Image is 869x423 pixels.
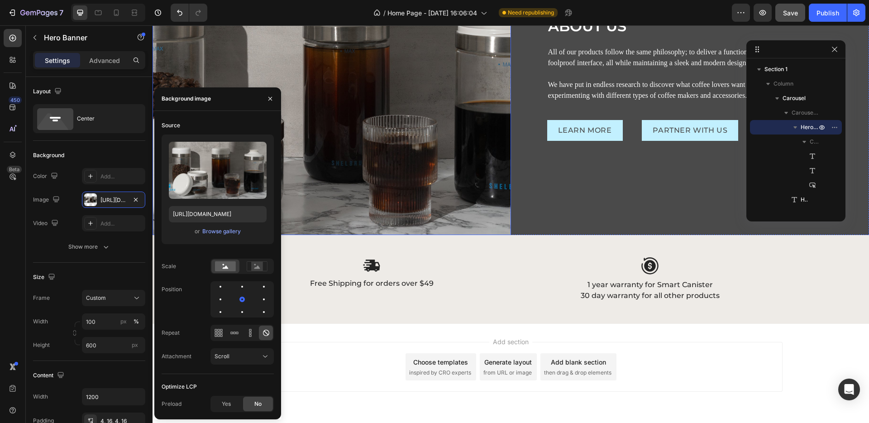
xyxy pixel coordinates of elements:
div: Add... [100,173,143,181]
input: Auto [82,389,145,405]
div: Image [33,194,62,206]
span: Carousel Item [792,108,818,117]
p: Settings [45,56,70,65]
p: PARTNER WITH US [500,100,575,110]
div: Layout [33,86,63,98]
div: [URL][DOMAIN_NAME] [100,196,127,204]
div: Background [33,151,64,159]
div: Color [33,170,60,183]
span: Custom [86,294,106,302]
span: Section 2 [764,210,788,219]
div: Repeat [162,329,180,337]
div: Preload [162,400,181,408]
span: Column [774,79,793,88]
img: gempages_577050343687324198-63a14c87-1d3b-475f-91bf-e522630f60ce.svg [488,231,506,250]
p: We have put in endless research to discover what coffee lovers want and have spent years experime... [396,54,660,76]
span: or [195,226,200,237]
div: Background image [162,95,211,103]
div: Generate layout [332,332,379,341]
p: 30 day warranty for all other products [366,265,629,276]
input: https://example.com/image.jpg [169,206,267,222]
label: Frame [33,294,50,302]
div: Video [33,217,60,230]
div: Attachment [162,352,191,361]
div: % [134,317,139,326]
span: Section 1 [764,65,788,74]
span: Carousel [783,94,806,103]
span: Add section [337,312,380,321]
span: Scroll [215,353,229,360]
button: <p>LEARN MORE</p> [395,95,470,115]
div: Open Intercom Messenger [838,379,860,400]
button: <p>PARTNER WITH US</p> [489,95,586,115]
p: LEARN MORE [406,100,459,110]
span: then drag & drop elements [392,343,459,351]
div: Source [162,121,180,130]
span: No [254,400,262,408]
p: Advanced [89,56,120,65]
button: Browse gallery [202,227,241,236]
div: Center [77,108,132,129]
button: 7 [4,4,67,22]
div: Browse gallery [202,227,241,236]
button: Custom [82,290,145,306]
input: px% [82,313,145,330]
iframe: Design area [153,25,869,423]
span: Need republishing [508,9,554,17]
div: 450 [9,96,22,104]
span: Heading [801,195,807,204]
div: Beta [7,166,22,173]
span: Save [783,9,798,17]
span: Hero Banner [801,123,818,132]
p: Hero Banner [44,32,121,43]
button: Save [775,4,805,22]
label: Width [33,317,48,326]
span: Yes [222,400,231,408]
p: 7 [59,7,63,18]
span: inspired by CRO experts [257,343,319,351]
div: Show more [68,242,110,251]
div: Add... [100,220,143,228]
button: Show more [33,239,145,255]
button: % [118,316,129,327]
img: gempages_577050343687324198-58009516-6787-44e9-bad5-0d12850aca74.svg [210,231,228,249]
img: preview-image [169,142,267,199]
span: from URL or image [331,343,379,351]
div: Scale [162,262,176,270]
input: px [82,337,145,353]
span: px [132,341,138,348]
span: Home Page - [DATE] 16:06:04 [387,8,477,18]
p: 1 year warranty for Smart Canister [366,254,629,265]
button: Scroll [210,348,274,365]
button: px [131,316,142,327]
div: Optimize LCP [162,383,197,391]
div: Publish [816,8,839,18]
div: Width [33,393,48,401]
div: px [120,317,127,326]
p: All of our products follow the same philosophy; to deliver a functional product with a foolproof ... [396,21,660,43]
label: Height [33,341,50,349]
div: Size [33,271,57,284]
div: Undo/Redo [171,4,207,22]
span: Column [810,137,818,146]
button: Publish [809,4,847,22]
p: Free Shipping for orders over $49 [88,254,351,263]
div: Content [33,370,66,382]
span: / [383,8,386,18]
div: Add blank section [398,332,454,341]
div: Choose templates [261,332,315,341]
div: Position [162,285,182,293]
